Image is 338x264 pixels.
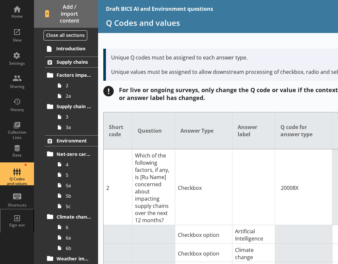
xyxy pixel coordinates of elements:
[34,57,98,133] li: Supply chainsFactors impacting supply chains22aSupply chain resilience33a
[55,159,98,170] a: 4
[6,84,28,89] div: Sharing
[66,124,91,130] span: 3a
[43,30,87,41] button: Close all sections
[66,82,91,89] span: 2
[6,223,28,228] div: Sign out
[175,149,232,225] td: Checkbox
[45,211,98,222] a: Climate change
[103,86,114,96] div: !
[48,70,98,101] li: Factors impacting supply chains22a
[57,59,91,65] span: Supply chains
[66,224,91,230] span: 6
[55,112,98,122] a: 3
[55,222,98,232] a: 6
[132,112,175,149] th: Question
[66,93,91,99] span: 2a
[275,112,332,149] th: Q code for answer type
[278,181,330,194] input: QCode input field
[175,112,232,149] th: Answer Type
[57,256,91,262] span: Weather impact
[57,214,91,220] span: Climate change
[6,14,28,19] div: Home
[66,235,91,241] span: 6a
[66,193,91,199] span: 5b
[66,172,91,178] span: 5
[45,135,98,146] a: Environment
[45,149,98,159] a: Net-zero carbon emissions
[104,149,132,225] td: 2
[45,57,98,68] a: Supply chains
[55,243,98,253] a: 6b
[48,101,98,133] li: Supply chain resilience33a
[56,45,91,52] span: Introduction
[66,203,91,209] span: 5c
[66,182,91,189] span: 5a
[55,91,98,101] a: 2a
[6,61,28,66] div: Settings
[66,245,91,251] span: 6b
[6,38,28,43] div: View
[55,232,98,243] a: 6a
[48,211,98,253] li: Climate change66a6b
[57,151,91,157] span: Net-zero carbon emissions
[175,225,232,243] td: Checkbox option
[57,72,91,78] span: Factors impacting supply chains
[132,149,175,225] td: Which of the following factors, if any, is [Ru Name] concerned about impacting supply chains over...
[175,243,232,262] td: Checkbox option
[6,153,28,158] div: Data
[66,114,91,120] span: 3
[45,101,98,112] a: Supply chain resilience
[45,253,98,264] a: Weather impact
[57,138,91,144] span: Environment
[55,190,98,201] a: 5b
[232,243,275,262] td: Climate change
[57,103,91,109] span: Supply chain resilience
[232,112,275,149] th: Answer label
[232,225,275,243] td: Artificial Intelligence
[6,177,28,186] div: Q Codes and values
[55,201,98,211] a: 5c
[44,43,98,54] a: Introduction
[6,203,28,208] div: Shortcuts
[104,112,132,149] th: Short code
[55,170,98,180] a: 5
[55,180,98,190] a: 5a
[45,70,98,80] a: Factors impacting supply chains
[55,80,98,91] a: 2
[6,130,28,140] div: Collection Lists
[66,161,91,168] span: 4
[6,107,28,112] div: History
[55,122,98,133] a: 3a
[45,4,87,24] span: Add / import content
[106,5,213,12] div: Draft BICS AI and Environment questions
[48,149,98,211] li: Net-zero carbon emissions455a5b5c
